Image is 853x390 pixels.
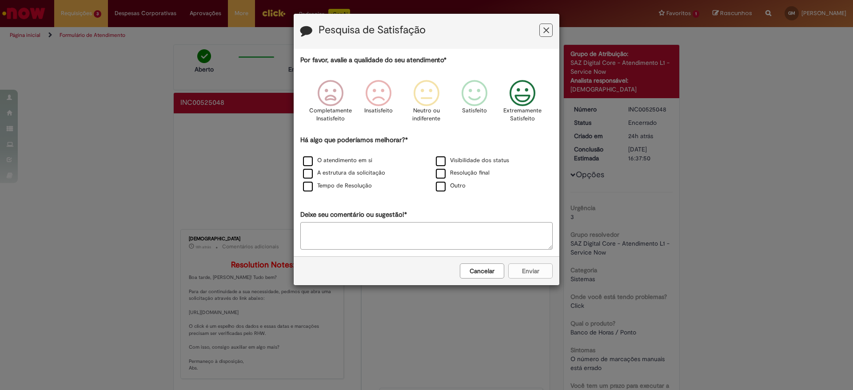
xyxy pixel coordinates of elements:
label: O atendimento em si [303,156,372,165]
label: Deixe seu comentário ou sugestão!* [300,210,407,219]
div: Neutro ou indiferente [404,73,449,134]
div: Insatisfeito [356,73,401,134]
p: Insatisfeito [364,107,393,115]
p: Completamente Insatisfeito [309,107,352,123]
div: Extremamente Satisfeito [500,73,545,134]
label: Resolução final [436,169,490,177]
div: Completamente Insatisfeito [307,73,353,134]
div: Há algo que poderíamos melhorar?* [300,135,553,193]
label: A estrutura da solicitação [303,169,385,177]
button: Cancelar [460,263,504,279]
label: Pesquisa de Satisfação [319,24,426,36]
p: Neutro ou indiferente [411,107,442,123]
p: Satisfeito [462,107,487,115]
p: Extremamente Satisfeito [503,107,542,123]
label: Visibilidade dos status [436,156,509,165]
label: Outro [436,182,466,190]
label: Tempo de Resolução [303,182,372,190]
div: Satisfeito [452,73,497,134]
label: Por favor, avalie a qualidade do seu atendimento* [300,56,446,65]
